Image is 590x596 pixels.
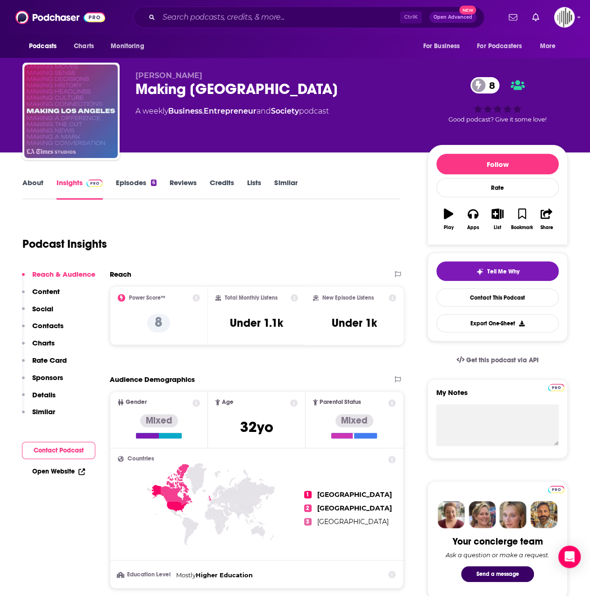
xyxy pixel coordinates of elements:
[304,518,312,525] span: 3
[22,356,67,373] button: Rate Card
[271,107,299,115] a: Society
[444,225,454,230] div: Play
[448,116,547,123] span: Good podcast? Give it some love!
[110,375,195,384] h2: Audience Demographics
[147,314,170,332] p: 8
[470,77,500,93] a: 8
[554,7,575,28] button: Show profile menu
[22,338,55,356] button: Charts
[499,501,526,528] img: Jules Profile
[317,504,392,512] span: [GEOGRAPHIC_DATA]
[22,442,95,459] button: Contact Podcast
[68,37,100,55] a: Charts
[436,178,559,197] div: Rate
[22,37,69,55] button: open menu
[533,37,568,55] button: open menu
[15,8,105,26] img: Podchaser - Follow, Share and Rate Podcasts
[558,546,581,568] div: Open Intercom Messenger
[110,270,131,279] h2: Reach
[196,571,253,579] span: Higher Education
[400,11,422,23] span: Ctrl K
[32,321,64,330] p: Contacts
[304,491,312,498] span: 1
[317,517,389,526] span: [GEOGRAPHIC_DATA]
[32,373,63,382] p: Sponsors
[466,356,539,364] span: Get this podcast via API
[116,178,156,200] a: Episodes6
[118,572,172,578] h3: Education Level
[29,40,57,53] span: Podcasts
[335,414,373,427] div: Mixed
[438,501,465,528] img: Sydney Profile
[540,225,553,230] div: Share
[487,268,519,275] span: Tell Me Why
[240,418,273,436] span: 32 yo
[528,9,543,25] a: Show notifications dropdown
[104,37,156,55] button: open menu
[320,399,361,405] span: Parental Status
[22,304,53,322] button: Social
[24,65,118,158] a: Making Los Angeles
[128,456,154,462] span: Countries
[548,382,564,391] a: Pro website
[317,490,392,499] span: [GEOGRAPHIC_DATA]
[202,107,204,115] span: ,
[32,467,85,475] a: Open Website
[274,178,297,200] a: Similar
[32,390,56,399] p: Details
[222,399,234,405] span: Age
[548,484,564,493] a: Pro website
[111,40,144,53] span: Monitoring
[480,77,500,93] span: 8
[230,316,283,330] h3: Under 1.1k
[459,6,476,14] span: New
[32,407,55,416] p: Similar
[170,178,197,200] a: Reviews
[434,15,472,20] span: Open Advanced
[256,107,271,115] span: and
[32,356,67,365] p: Rate Card
[485,202,510,236] button: List
[554,7,575,28] span: Logged in as gpg2
[534,202,559,236] button: Share
[530,501,557,528] img: Jon Profile
[57,178,103,200] a: InsightsPodchaser Pro
[423,40,460,53] span: For Business
[135,106,329,117] div: A weekly podcast
[446,551,549,559] div: Ask a question or make a request.
[427,71,568,129] div: 8Good podcast? Give it some love!
[332,316,377,330] h3: Under 1k
[510,202,534,236] button: Bookmark
[476,268,483,275] img: tell me why sparkle
[135,71,202,80] span: [PERSON_NAME]
[22,390,56,408] button: Details
[429,12,476,23] button: Open AdvancedNew
[247,178,261,200] a: Lists
[540,40,556,53] span: More
[159,10,400,25] input: Search podcasts, credits, & more...
[304,504,312,512] span: 2
[133,7,484,28] div: Search podcasts, credits, & more...
[22,287,60,304] button: Content
[129,294,165,301] h2: Power Score™
[436,388,559,404] label: My Notes
[74,40,94,53] span: Charts
[461,566,534,582] button: Send a message
[548,384,564,391] img: Podchaser Pro
[32,338,55,347] p: Charts
[22,321,64,338] button: Contacts
[461,202,485,236] button: Apps
[467,225,479,230] div: Apps
[32,304,53,313] p: Social
[322,294,374,301] h2: New Episode Listens
[151,180,156,186] div: 6
[204,107,256,115] a: Entrepreneur
[168,107,202,115] a: Business
[554,7,575,28] img: User Profile
[449,349,546,372] a: Get this podcast via API
[494,225,501,230] div: List
[140,414,178,427] div: Mixed
[176,571,196,579] span: Mostly
[416,37,471,55] button: open menu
